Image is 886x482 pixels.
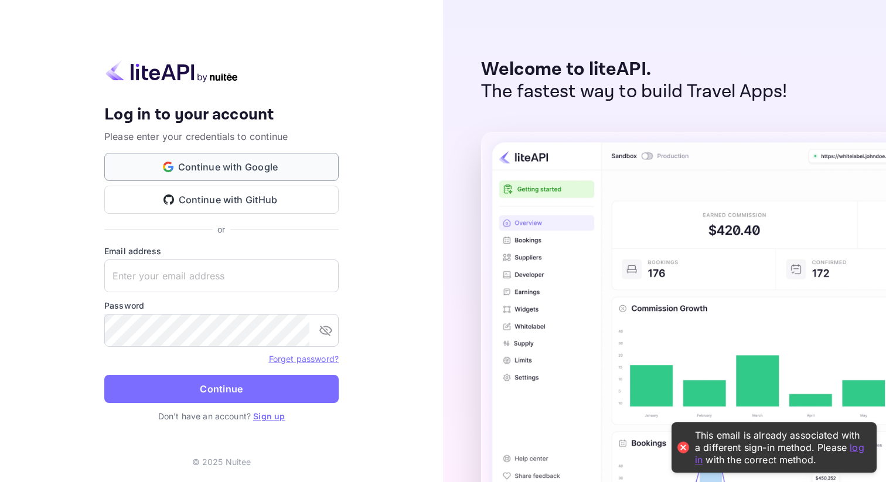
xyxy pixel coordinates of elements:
[269,353,339,364] a: Forget password?
[104,186,339,214] button: Continue with GitHub
[104,105,339,125] h4: Log in to your account
[314,319,338,342] button: toggle password visibility
[104,245,339,257] label: Email address
[695,429,865,466] div: This email is already associated with a different sign-in method. Please with the correct method.
[217,223,225,235] p: or
[269,354,339,364] a: Forget password?
[253,411,285,421] a: Sign up
[104,60,239,83] img: liteapi
[104,129,339,143] p: Please enter your credentials to continue
[104,259,339,292] input: Enter your email address
[695,441,864,465] a: log in
[104,299,339,312] label: Password
[104,410,339,422] p: Don't have an account?
[192,456,251,468] p: © 2025 Nuitee
[481,81,788,103] p: The fastest way to build Travel Apps!
[104,375,339,403] button: Continue
[104,153,339,181] button: Continue with Google
[481,59,788,81] p: Welcome to liteAPI.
